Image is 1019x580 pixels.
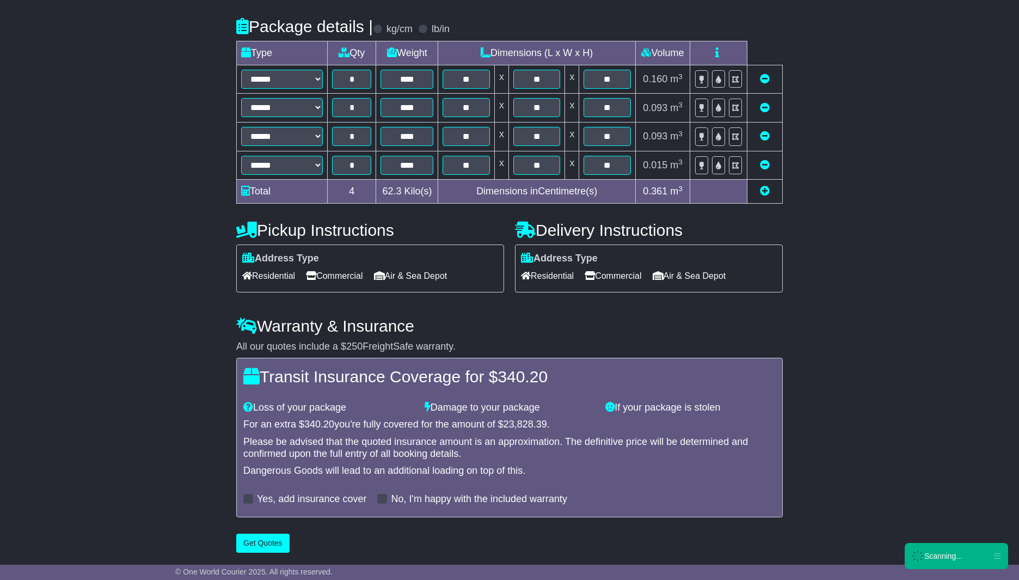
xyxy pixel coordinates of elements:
[760,74,770,84] a: Remove this item
[243,436,776,460] div: Please be advised that the quoted insurance amount is an approximation. The definitive price will...
[678,101,683,109] sup: 3
[376,180,438,204] td: Kilo(s)
[237,41,328,65] td: Type
[304,419,334,430] span: 340.20
[419,402,600,414] div: Damage to your package
[438,41,636,65] td: Dimensions (L x W x H)
[236,17,373,35] h4: Package details |
[494,94,508,123] td: x
[643,74,667,84] span: 0.160
[432,23,450,35] label: lb/in
[242,267,295,284] span: Residential
[382,186,401,197] span: 62.3
[498,368,548,386] span: 340.20
[678,130,683,138] sup: 3
[237,180,328,204] td: Total
[670,186,683,197] span: m
[760,102,770,113] a: Remove this item
[306,267,363,284] span: Commercial
[760,160,770,170] a: Remove this item
[236,221,504,239] h4: Pickup Instructions
[670,160,683,170] span: m
[670,102,683,113] span: m
[565,123,579,151] td: x
[643,160,667,170] span: 0.015
[760,131,770,142] a: Remove this item
[678,185,683,193] sup: 3
[521,267,574,284] span: Residential
[515,221,783,239] h4: Delivery Instructions
[643,186,667,197] span: 0.361
[242,253,319,265] label: Address Type
[438,180,636,204] td: Dimensions in Centimetre(s)
[391,493,567,505] label: No, I'm happy with the included warranty
[386,23,413,35] label: kg/cm
[565,94,579,123] td: x
[257,493,366,505] label: Yes, add insurance cover
[236,341,783,353] div: All our quotes include a $ FreightSafe warranty.
[494,123,508,151] td: x
[236,317,783,335] h4: Warranty & Insurance
[236,534,290,553] button: Get Quotes
[565,65,579,94] td: x
[328,180,376,204] td: 4
[494,65,508,94] td: x
[643,102,667,113] span: 0.093
[585,267,641,284] span: Commercial
[600,402,781,414] div: If your package is stolen
[243,419,776,431] div: For an extra $ you're fully covered for the amount of $ .
[635,41,690,65] td: Volume
[175,567,333,576] span: © One World Courier 2025. All rights reserved.
[565,151,579,180] td: x
[678,72,683,81] sup: 3
[504,419,547,430] span: 23,828.39
[670,74,683,84] span: m
[243,465,776,477] div: Dangerous Goods will lead to an additional loading on top of this.
[670,131,683,142] span: m
[238,402,419,414] div: Loss of your package
[376,41,438,65] td: Weight
[374,267,447,284] span: Air & Sea Depot
[521,253,598,265] label: Address Type
[494,151,508,180] td: x
[760,186,770,197] a: Add new item
[346,341,363,352] span: 250
[653,267,726,284] span: Air & Sea Depot
[328,41,376,65] td: Qty
[243,368,776,386] h4: Transit Insurance Coverage for $
[643,131,667,142] span: 0.093
[678,158,683,166] sup: 3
